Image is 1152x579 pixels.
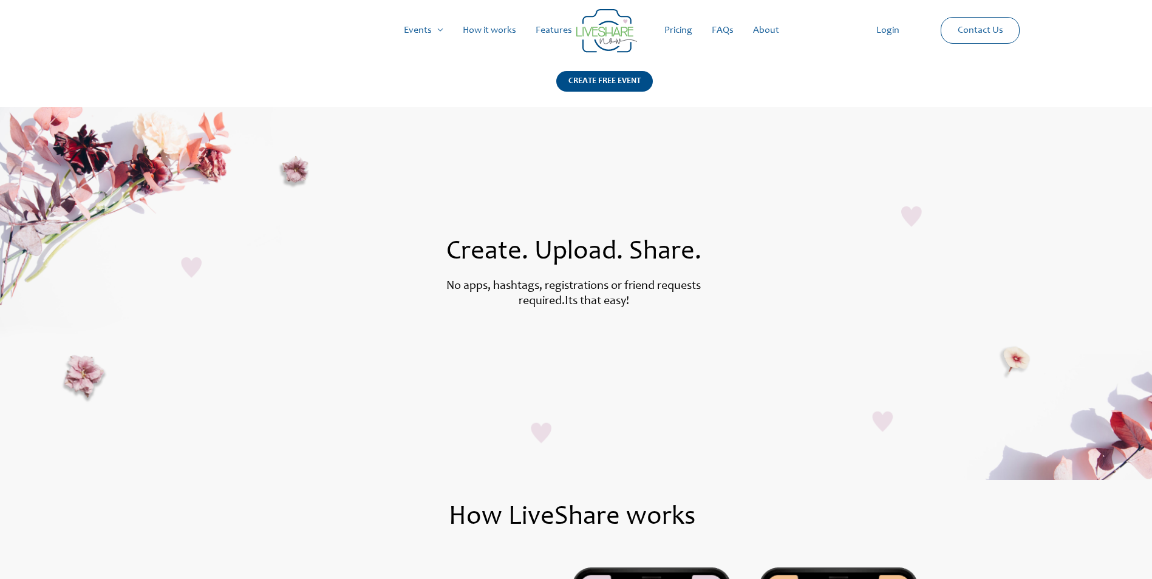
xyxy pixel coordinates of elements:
[526,11,582,50] a: Features
[702,11,743,50] a: FAQs
[948,18,1013,43] a: Contact Us
[556,71,653,92] div: CREATE FREE EVENT
[121,504,1023,531] h1: How LiveShare works
[453,11,526,50] a: How it works
[21,11,1131,50] nav: Site Navigation
[394,11,453,50] a: Events
[446,239,701,266] span: Create. Upload. Share.
[867,11,909,50] a: Login
[565,296,629,308] label: Its that easy!
[446,280,701,308] label: No apps, hashtags, registrations or friend requests required.
[655,11,702,50] a: Pricing
[743,11,789,50] a: About
[576,9,637,53] img: Group 14 | Live Photo Slideshow for Events | Create Free Events Album for Any Occasion
[556,71,653,107] a: CREATE FREE EVENT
